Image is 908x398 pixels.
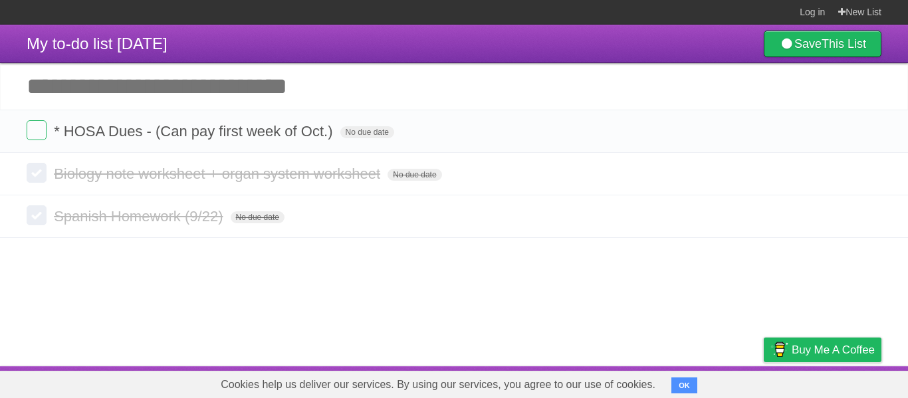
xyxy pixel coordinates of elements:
[770,338,788,361] img: Buy me a coffee
[798,369,881,395] a: Suggest a feature
[822,37,866,50] b: This List
[54,165,384,182] span: Biology note worksheet + organ system worksheet
[27,120,47,140] label: Done
[746,369,781,395] a: Privacy
[54,123,336,140] span: * HOSA Dues - (Can pay first week of Oct.)
[701,369,731,395] a: Terms
[27,163,47,183] label: Done
[631,369,685,395] a: Developers
[231,211,284,223] span: No due date
[671,377,697,393] button: OK
[340,126,394,138] span: No due date
[792,338,875,361] span: Buy me a coffee
[207,371,669,398] span: Cookies help us deliver our services. By using our services, you agree to our use of cookies.
[27,35,168,52] span: My to-do list [DATE]
[27,205,47,225] label: Done
[587,369,615,395] a: About
[764,31,881,57] a: SaveThis List
[388,169,441,181] span: No due date
[764,338,881,362] a: Buy me a coffee
[54,208,226,225] span: Spanish Homework (9/22)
